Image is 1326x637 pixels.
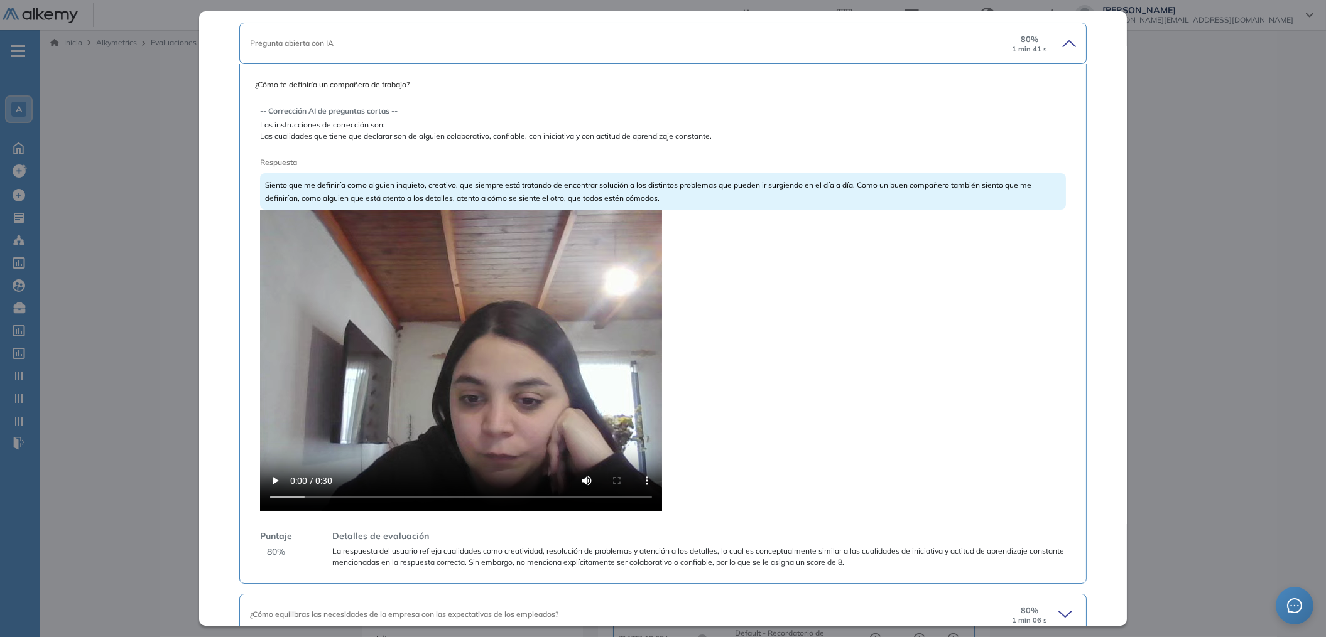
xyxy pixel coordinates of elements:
[260,105,1067,117] span: -- Corrección AI de preguntas cortas --
[1012,616,1047,624] small: 1 min 06 s
[1287,598,1302,613] span: message
[260,530,292,543] span: Puntaje
[250,38,994,49] div: Pregunta abierta con IA
[260,131,1067,142] span: Las cualidades que tiene que declarar son de alguien colaborativo, confiable, con iniciativa y co...
[260,157,986,168] span: Respuesta
[1012,45,1047,53] small: 1 min 41 s
[250,609,558,619] span: ¿Cómo equilibras las necesidades de la empresa con las expectativas de los empleados?
[332,530,429,543] span: Detalles de evaluación
[255,79,1072,90] span: ¿Cómo te definiría un compañero de trabajo?
[260,119,1067,131] span: Las instrucciones de corrección son:
[1021,604,1038,616] span: 80 %
[332,545,1067,568] span: La respuesta del usuario refleja cualidades como creatividad, resolución de problemas y atención ...
[265,180,1031,203] span: Siento que me definiría como alguien inquieto, creativo, que siempre está tratando de encontrar s...
[1021,33,1038,45] span: 80 %
[267,545,285,559] span: 80 %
